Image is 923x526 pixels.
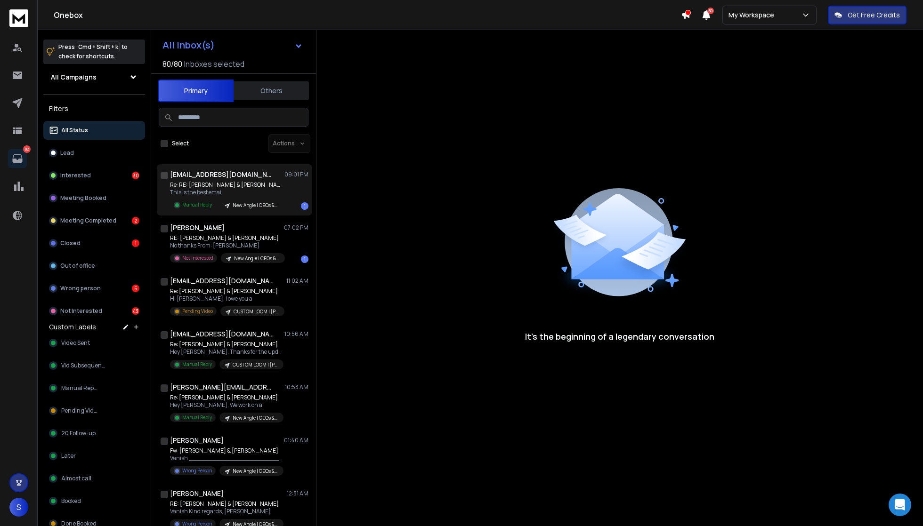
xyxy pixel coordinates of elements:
[848,10,900,20] p: Get Free Credits
[23,145,31,153] p: 82
[60,307,102,315] p: Not Interested
[233,414,278,422] p: New Angle | CEOs & Founders | [GEOGRAPHIC_DATA]
[61,475,91,482] span: Almost call
[170,383,274,392] h1: [PERSON_NAME][EMAIL_ADDRESS][DOMAIN_NAME]
[172,140,189,147] label: Select
[43,143,145,162] button: Lead
[170,223,225,232] h1: [PERSON_NAME]
[170,394,283,401] p: Re: [PERSON_NAME] & [PERSON_NAME]
[170,295,283,303] p: Hi [PERSON_NAME], I owe you a
[132,172,139,179] div: 30
[162,58,182,70] span: 80 / 80
[43,334,145,352] button: Video Sent
[828,6,907,24] button: Get Free Credits
[301,202,308,210] div: 1
[60,217,116,224] p: Meeting Completed
[60,172,91,179] p: Interested
[60,285,101,292] p: Wrong person
[170,181,283,189] p: Re: RE: [PERSON_NAME] & [PERSON_NAME]
[43,102,145,115] h3: Filters
[61,452,76,460] span: Later
[60,262,95,270] p: Out of office
[182,467,212,474] p: Wrong Person
[182,201,212,208] p: Manual Reply
[525,330,714,343] p: It’s the beginning of a legendary conversation
[61,127,88,134] p: All Status
[182,361,212,368] p: Manual Reply
[61,407,100,414] span: Pending Video
[170,454,283,462] p: Vanish ________________________________ From: [PERSON_NAME]
[43,166,145,185] button: Interested30
[61,339,90,347] span: Video Sent
[284,171,308,178] p: 09:01 PM
[58,42,128,61] p: Press to check for shortcuts.
[170,329,274,339] h1: [EMAIL_ADDRESS][DOMAIN_NAME]
[43,121,145,140] button: All Status
[170,500,283,508] p: RE: [PERSON_NAME] & [PERSON_NAME]
[60,149,74,157] p: Lead
[43,234,145,253] button: Closed1
[182,255,213,262] p: Not Interested
[61,430,96,437] span: 20 Follow-up
[234,255,279,262] p: New Angle | CEOs & Founders | [GEOGRAPHIC_DATA]
[729,10,778,20] p: My Workspace
[61,497,81,505] span: Booked
[54,9,681,21] h1: Onebox
[286,277,308,285] p: 11:02 AM
[170,276,274,286] h1: [EMAIL_ADDRESS][DOMAIN_NAME]
[234,80,309,101] button: Others
[233,202,278,209] p: New Angle | CEOs & Founders | [GEOGRAPHIC_DATA]
[51,72,97,82] h1: All Campaigns
[707,8,714,14] span: 50
[170,234,283,242] p: RE: [PERSON_NAME] & [PERSON_NAME]
[285,383,308,391] p: 10:53 AM
[284,330,308,338] p: 10:56 AM
[184,58,244,70] h3: Inboxes selected
[170,189,283,196] p: This is the best email
[170,341,283,348] p: Re: [PERSON_NAME] & [PERSON_NAME]
[889,494,911,516] div: Open Intercom Messenger
[170,436,224,445] h1: [PERSON_NAME]
[233,361,278,368] p: CUSTOM LOOM | [PERSON_NAME] | WHOLE WORLD
[132,217,139,224] div: 2
[43,256,145,275] button: Out of office
[170,348,283,356] p: Hey [PERSON_NAME], Thanks for the update!
[43,492,145,510] button: Booked
[43,401,145,420] button: Pending Video
[170,401,283,409] p: Hey [PERSON_NAME], We work on a
[162,40,215,50] h1: All Inbox(s)
[77,41,120,52] span: Cmd + Shift + k
[61,384,98,392] span: Manual Reply
[170,508,283,515] p: Vanish Kind regards, [PERSON_NAME]
[132,285,139,292] div: 5
[301,255,308,263] div: 1
[43,189,145,207] button: Meeting Booked
[49,322,96,332] h3: Custom Labels
[43,356,145,375] button: Vid Subsequence
[155,36,310,55] button: All Inbox(s)
[284,224,308,231] p: 07:02 PM
[43,68,145,87] button: All Campaigns
[233,468,278,475] p: New Angle | CEOs & Founders | [GEOGRAPHIC_DATA]
[60,239,81,247] p: Closed
[182,308,213,315] p: Pending Video
[170,170,274,179] h1: [EMAIL_ADDRESS][DOMAIN_NAME]
[284,437,308,444] p: 01:40 AM
[132,307,139,315] div: 43
[170,287,283,295] p: Re: [PERSON_NAME] & [PERSON_NAME]
[182,414,212,421] p: Manual Reply
[170,489,224,498] h1: [PERSON_NAME]
[43,302,145,320] button: Not Interested43
[234,308,279,315] p: CUSTOM LOOM | [PERSON_NAME] | WHOLE WORLD
[43,279,145,298] button: Wrong person5
[43,424,145,443] button: 20 Follow-up
[43,469,145,488] button: Almost call
[43,446,145,465] button: Later
[9,498,28,517] button: S
[43,379,145,398] button: Manual Reply
[8,149,27,168] a: 82
[158,80,234,102] button: Primary
[9,9,28,27] img: logo
[60,194,106,202] p: Meeting Booked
